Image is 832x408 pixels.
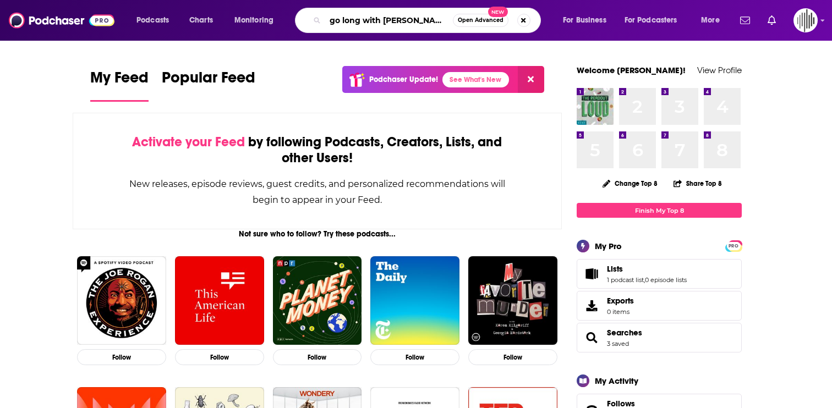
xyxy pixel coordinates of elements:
img: Podchaser - Follow, Share and Rate Podcasts [9,10,114,31]
a: 1 podcast list [607,276,644,284]
span: Lists [577,259,742,289]
img: My Favorite Murder with Karen Kilgariff and Georgia Hardstark [468,256,557,345]
div: My Activity [595,376,638,386]
span: For Podcasters [625,13,677,28]
span: Logged in as gpg2 [793,8,818,32]
span: Open Advanced [458,18,503,23]
a: Finish My Top 8 [577,203,742,218]
a: Lists [607,264,687,274]
a: Welcome [PERSON_NAME]! [577,65,686,75]
button: open menu [617,12,693,29]
a: Exports [577,291,742,321]
a: Searches [581,330,603,345]
div: Search podcasts, credits, & more... [305,8,551,33]
a: Searches [607,328,642,338]
a: Charts [182,12,220,29]
span: More [701,13,720,28]
span: Exports [607,296,634,306]
div: New releases, episode reviews, guest credits, and personalized recommendations will begin to appe... [128,176,506,208]
img: User Profile [793,8,818,32]
p: Podchaser Update! [369,75,438,84]
span: New [488,7,508,17]
a: 0 episode lists [645,276,687,284]
button: Open AdvancedNew [453,14,508,27]
a: See What's New [442,72,509,87]
span: For Business [563,13,606,28]
span: Lists [607,264,623,274]
img: The Joe Rogan Experience [77,256,166,345]
span: Monitoring [234,13,273,28]
span: Popular Feed [162,68,255,93]
span: , [644,276,645,284]
span: My Feed [90,68,149,93]
a: 3 saved [607,340,629,348]
button: open menu [227,12,288,29]
button: open menu [129,12,183,29]
a: View Profile [697,65,742,75]
span: Charts [189,13,213,28]
input: Search podcasts, credits, & more... [325,12,453,29]
span: 0 items [607,308,634,316]
button: Follow [468,349,557,365]
a: Show notifications dropdown [763,11,780,30]
span: Activate your Feed [132,134,245,150]
span: Searches [577,323,742,352]
div: Not sure who to follow? Try these podcasts... [73,229,562,239]
img: The Readout Loud [577,88,614,125]
button: Follow [273,349,362,365]
button: Change Top 8 [596,177,664,190]
a: Lists [581,266,603,282]
button: Follow [175,349,264,365]
button: Follow [370,349,459,365]
button: Show profile menu [793,8,818,32]
span: Podcasts [136,13,169,28]
button: open menu [693,12,734,29]
img: The Daily [370,256,459,345]
span: Exports [581,298,603,313]
div: My Pro [595,241,622,251]
a: PRO [727,241,740,250]
img: Planet Money [273,256,362,345]
div: by following Podcasts, Creators, Lists, and other Users! [128,134,506,166]
button: open menu [555,12,620,29]
button: Follow [77,349,166,365]
a: My Feed [90,68,149,102]
img: This American Life [175,256,264,345]
button: Share Top 8 [673,173,722,194]
a: Show notifications dropdown [736,11,754,30]
a: Popular Feed [162,68,255,102]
